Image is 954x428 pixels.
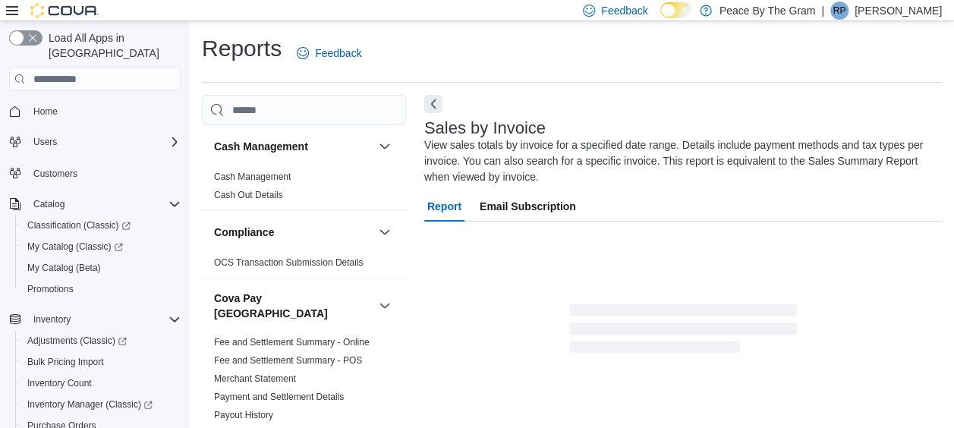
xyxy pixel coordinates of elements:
span: Report [427,191,461,222]
p: Peace By The Gram [719,2,816,20]
a: My Catalog (Beta) [21,259,107,277]
span: Home [27,102,181,121]
a: Adjustments (Classic) [21,332,133,350]
div: Cash Management [202,168,406,210]
button: Users [27,133,63,151]
h3: Sales by Invoice [424,119,546,137]
span: Feedback [601,3,647,18]
a: Feedback [291,38,367,68]
span: Inventory Manager (Classic) [27,398,153,411]
span: Fee and Settlement Summary - Online [214,336,370,348]
a: Fee and Settlement Summary - Online [214,337,370,348]
span: Adjustments (Classic) [21,332,181,350]
button: Cova Pay [GEOGRAPHIC_DATA] [376,297,394,315]
span: Catalog [33,198,65,210]
a: Inventory Count [21,374,98,392]
a: Inventory Manager (Classic) [15,394,187,415]
span: Inventory Manager (Classic) [21,395,181,414]
button: Promotions [15,279,187,300]
input: Dark Mode [660,2,692,18]
a: Fee and Settlement Summary - POS [214,355,362,366]
a: Customers [27,165,83,183]
button: Compliance [214,225,373,240]
span: Cash Management [214,171,291,183]
a: My Catalog (Classic) [21,238,129,256]
span: Feedback [315,46,361,61]
span: Fee and Settlement Summary - POS [214,354,362,367]
span: Cash Out Details [214,189,283,201]
span: Home [33,105,58,118]
div: Rob Pranger [830,2,849,20]
a: Home [27,102,64,121]
a: Classification (Classic) [15,215,187,236]
span: Promotions [27,283,74,295]
h3: Cash Management [214,139,308,154]
button: Inventory [3,309,187,330]
button: My Catalog (Beta) [15,257,187,279]
button: Next [424,95,442,113]
span: Users [33,136,57,148]
a: Payout History [214,410,273,420]
span: Load All Apps in [GEOGRAPHIC_DATA] [43,30,181,61]
button: Catalog [27,195,71,213]
p: [PERSON_NAME] [855,2,942,20]
span: Classification (Classic) [21,216,181,234]
span: My Catalog (Beta) [21,259,181,277]
button: Catalog [3,194,187,215]
span: Inventory [27,310,181,329]
span: Classification (Classic) [27,219,131,231]
button: Customers [3,162,187,184]
button: Cova Pay [GEOGRAPHIC_DATA] [214,291,373,321]
h3: Compliance [214,225,274,240]
span: My Catalog (Beta) [27,262,101,274]
span: Promotions [21,280,181,298]
span: Catalog [27,195,181,213]
button: Compliance [376,223,394,241]
button: Inventory [27,310,77,329]
button: Home [3,100,187,122]
button: Bulk Pricing Import [15,351,187,373]
a: Inventory Manager (Classic) [21,395,159,414]
a: Cash Out Details [214,190,283,200]
a: Classification (Classic) [21,216,137,234]
h1: Reports [202,33,282,64]
span: Bulk Pricing Import [21,353,181,371]
a: Payment and Settlement Details [214,392,344,402]
button: Cash Management [376,137,394,156]
div: View sales totals by invoice for a specified date range. Details include payment methods and tax ... [424,137,934,185]
a: My Catalog (Classic) [15,236,187,257]
span: Payout History [214,409,273,421]
span: My Catalog (Classic) [21,238,181,256]
a: Merchant Statement [214,373,296,384]
span: Bulk Pricing Import [27,356,104,368]
span: Customers [33,168,77,180]
span: Loading [569,307,797,356]
button: Users [3,131,187,153]
span: Inventory Count [27,377,92,389]
button: Inventory Count [15,373,187,394]
span: Users [27,133,181,151]
span: Merchant Statement [214,373,296,385]
button: Cash Management [214,139,373,154]
span: Payment and Settlement Details [214,391,344,403]
span: OCS Transaction Submission Details [214,256,364,269]
span: Dark Mode [660,18,661,19]
a: Promotions [21,280,80,298]
span: Adjustments (Classic) [27,335,127,347]
span: Inventory Count [21,374,181,392]
a: OCS Transaction Submission Details [214,257,364,268]
a: Adjustments (Classic) [15,330,187,351]
img: Cova [30,3,99,18]
span: My Catalog (Classic) [27,241,123,253]
span: RP [833,2,846,20]
a: Bulk Pricing Import [21,353,110,371]
a: Cash Management [214,172,291,182]
div: Compliance [202,253,406,278]
span: Inventory [33,313,71,326]
p: | [821,2,824,20]
span: Customers [27,163,181,182]
span: Email Subscription [480,191,576,222]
